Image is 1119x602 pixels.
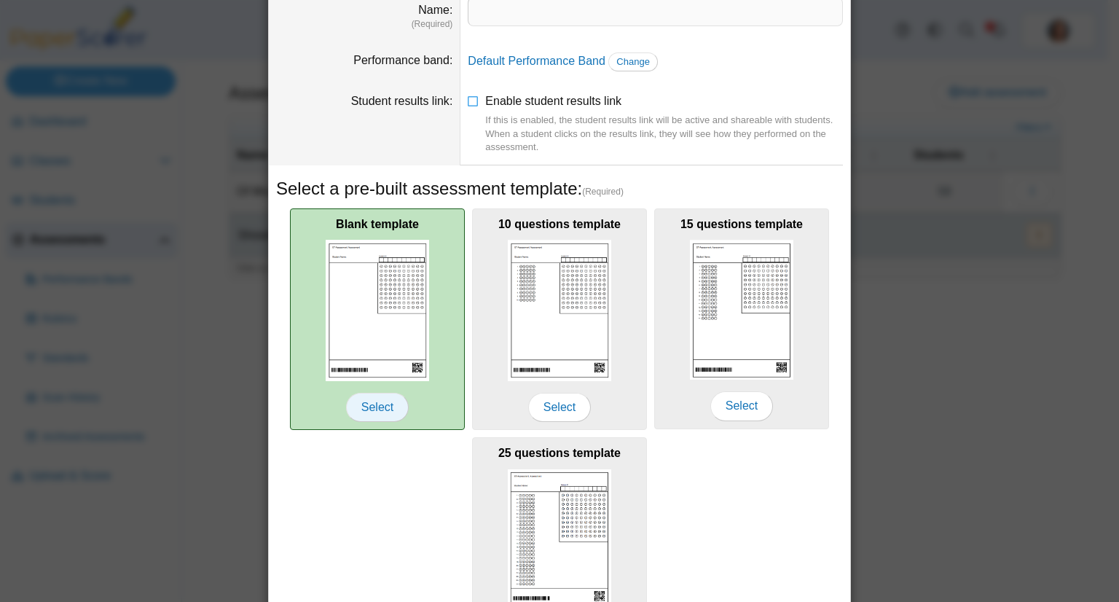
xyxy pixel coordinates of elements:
[353,54,452,66] label: Performance band
[680,218,803,230] b: 15 questions template
[418,4,452,16] label: Name
[351,95,453,107] label: Student results link
[336,218,419,230] b: Blank template
[485,114,843,154] div: If this is enabled, the student results link will be active and shareable with students. When a s...
[276,18,452,31] dfn: (Required)
[468,55,605,67] a: Default Performance Band
[498,447,621,459] b: 25 questions template
[582,186,624,198] span: (Required)
[485,95,843,154] span: Enable student results link
[498,218,621,230] b: 10 questions template
[710,391,773,421] span: Select
[616,56,650,67] span: Change
[346,393,409,422] span: Select
[326,240,429,380] img: scan_sheet_blank.png
[690,240,793,380] img: scan_sheet_15_questions.png
[276,176,843,201] h5: Select a pre-built assessment template:
[508,240,611,380] img: scan_sheet_10_questions.png
[608,52,658,71] a: Change
[528,393,591,422] span: Select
